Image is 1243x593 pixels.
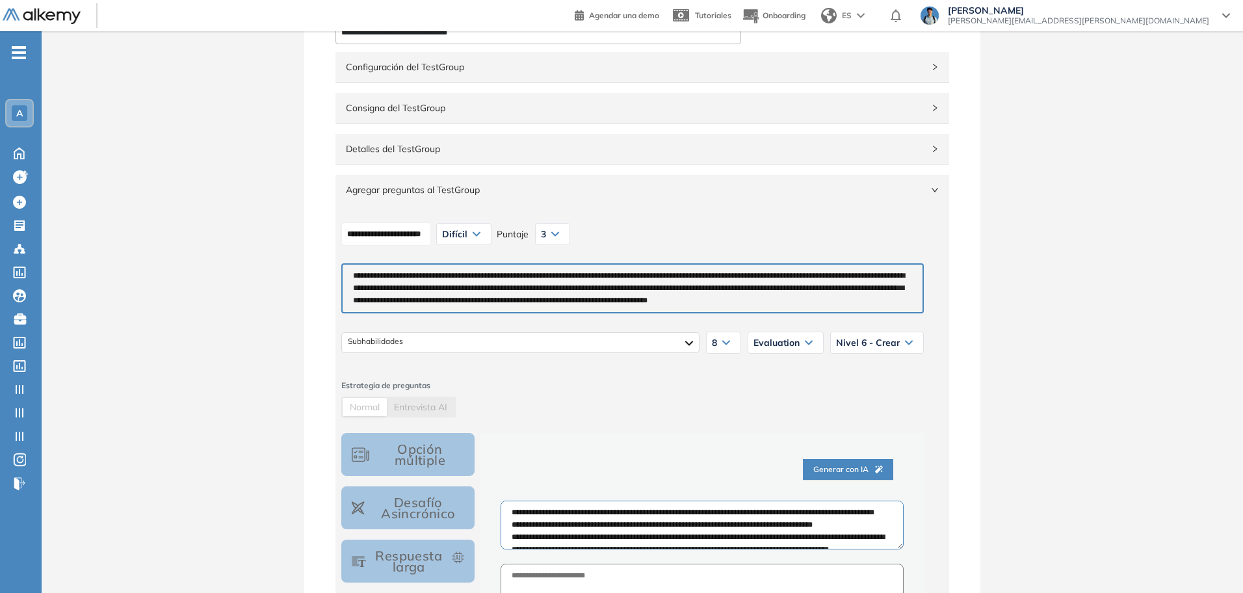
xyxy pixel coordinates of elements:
span: Tutoriales [695,10,731,20]
i: - [12,51,26,54]
span: Agendar una demo [589,10,659,20]
span: [PERSON_NAME][EMAIL_ADDRESS][PERSON_NAME][DOMAIN_NAME] [948,16,1209,26]
div: Detalles del TestGroup [335,134,949,164]
img: Logo [3,8,81,25]
div: Agregar preguntas al TestGroup [335,175,949,205]
button: Onboarding [742,2,805,30]
span: Consigna del TestGroup [346,101,923,115]
span: right [931,186,939,194]
span: Normal [350,401,380,413]
span: [PERSON_NAME] [948,5,1209,16]
span: 8 [712,337,717,348]
span: right [931,145,939,153]
span: 3 [541,229,546,239]
span: right [931,63,939,71]
span: Difícil [442,229,467,239]
button: Desafío Asincrónico [341,486,475,529]
div: Configuración del TestGroup [335,52,949,82]
img: arrow [857,13,865,18]
span: Agregar preguntas al TestGroup [346,183,923,197]
button: Opción múltiple [341,433,475,476]
a: Agendar una demo [575,7,659,22]
span: right [931,104,939,112]
img: world [821,8,837,23]
button: Generar con IA [803,459,893,480]
span: Generar con IA [813,464,883,476]
span: Puntaje [497,227,529,241]
button: Respuesta larga [341,540,475,583]
div: Consigna del TestGroup [335,93,949,123]
span: ES [842,10,852,21]
span: Evaluation [753,337,800,348]
span: A [16,108,23,118]
span: Detalles del TestGroup [346,142,923,156]
span: AI [394,401,447,413]
span: Nivel 6 - Crear [836,337,900,348]
span: Onboarding [763,10,805,20]
span: Configuración del TestGroup [346,60,923,74]
span: Estrategia de preguntas [341,380,924,392]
